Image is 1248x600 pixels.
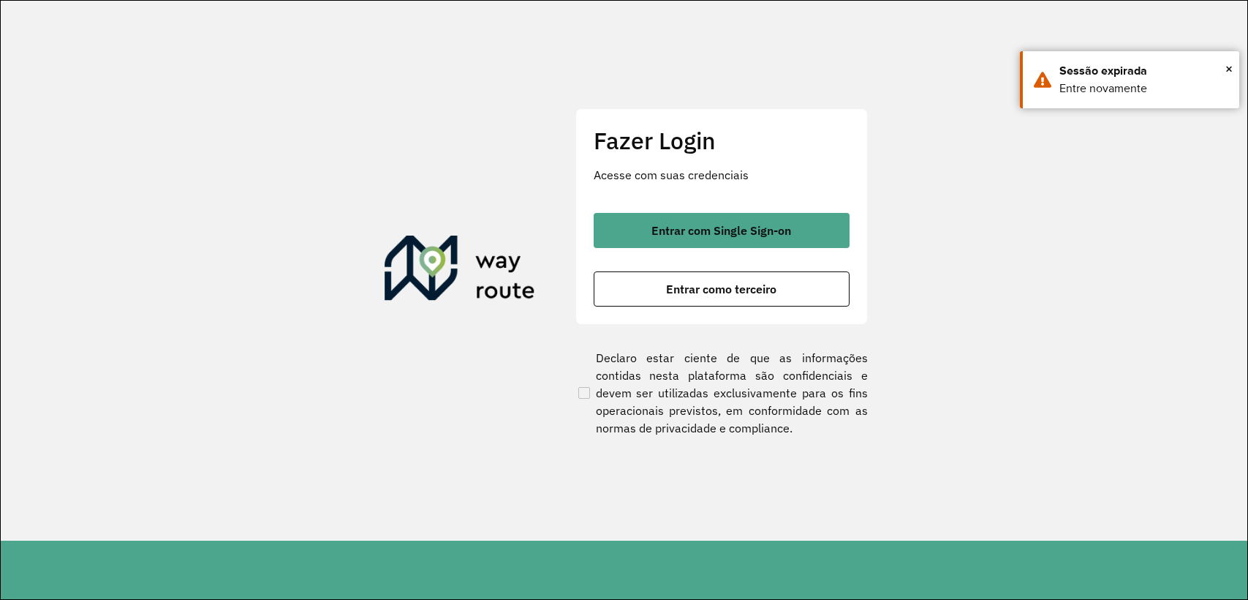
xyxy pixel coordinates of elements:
[594,213,850,248] button: button
[1225,58,1233,80] span: ×
[385,236,535,306] img: Roteirizador AmbevTech
[575,349,868,437] label: Declaro estar ciente de que as informações contidas nesta plataforma são confidenciais e devem se...
[594,127,850,154] h2: Fazer Login
[1059,80,1228,97] div: Entre novamente
[651,225,791,236] span: Entrar com Single Sign-on
[666,283,776,295] span: Entrar como terceiro
[594,166,850,184] p: Acesse com suas credenciais
[594,271,850,307] button: button
[1225,58,1233,80] button: Close
[1059,62,1228,80] div: Sessão expirada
